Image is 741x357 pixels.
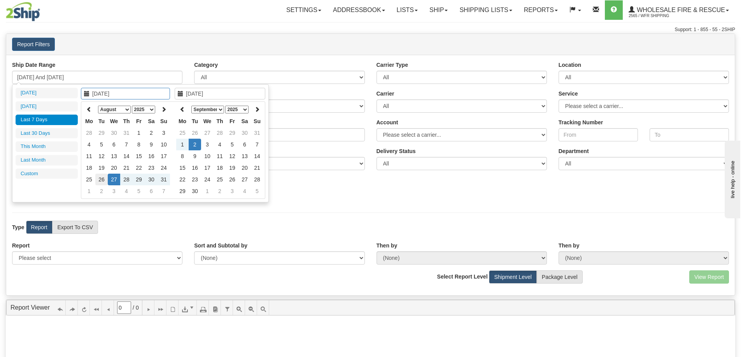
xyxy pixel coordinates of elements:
li: Last 30 Days [16,128,78,139]
td: 5 [133,185,145,197]
td: 16 [145,150,158,162]
td: 21 [120,162,133,174]
label: Select Report Level [437,273,488,280]
td: 30 [238,127,251,139]
td: 8 [133,139,145,150]
td: 10 [158,139,170,150]
td: 27 [108,174,120,185]
td: 25 [83,174,95,185]
td: 3 [108,185,120,197]
td: 26 [189,127,201,139]
td: 30 [108,127,120,139]
button: View Report [689,270,729,284]
td: 30 [189,185,201,197]
label: Report [12,242,30,249]
td: 27 [201,127,214,139]
label: Export To CSV [52,221,98,234]
th: We [201,115,214,127]
td: 25 [214,174,226,185]
td: 31 [251,127,263,139]
th: Su [251,115,263,127]
td: 18 [83,162,95,174]
label: Shipment Level [489,270,537,284]
td: 16 [189,162,201,174]
iframe: chat widget [723,139,740,218]
td: 9 [145,139,158,150]
td: 3 [158,127,170,139]
td: 11 [214,150,226,162]
a: Addressbook [327,0,391,20]
td: 5 [251,185,263,197]
li: [DATE] [16,88,78,98]
li: Last 7 Days [16,115,78,125]
a: Settings [280,0,327,20]
label: Account [377,118,398,126]
td: 5 [226,139,238,150]
td: 15 [133,150,145,162]
td: 24 [201,174,214,185]
input: From [559,128,638,141]
td: 6 [108,139,120,150]
label: Category [194,61,218,69]
label: Then by [559,242,580,249]
td: 27 [238,174,251,185]
span: 0 [136,304,139,312]
td: 23 [145,162,158,174]
span: WHOLESALE FIRE & RESCUE [635,7,725,13]
th: Fr [226,115,238,127]
td: 29 [176,185,189,197]
label: Location [559,61,581,69]
td: 4 [83,139,95,150]
td: 4 [238,185,251,197]
td: 17 [201,162,214,174]
td: 14 [120,150,133,162]
th: We [108,115,120,127]
td: 14 [251,150,263,162]
td: 15 [176,162,189,174]
td: 20 [238,162,251,174]
td: 8 [176,150,189,162]
td: 7 [120,139,133,150]
td: 31 [120,127,133,139]
div: Support: 1 - 855 - 55 - 2SHIP [6,26,735,33]
img: logo2565.jpg [6,2,40,21]
td: 26 [226,174,238,185]
label: Package Level [537,270,583,284]
th: Mo [176,115,189,127]
td: 6 [145,185,158,197]
td: 17 [158,150,170,162]
td: 12 [95,150,108,162]
td: 29 [95,127,108,139]
span: 2565 / WFR Shipping [629,12,687,20]
td: 1 [133,127,145,139]
label: Carrier Type [377,61,408,69]
td: 18 [214,162,226,174]
div: live help - online [6,7,72,12]
th: Th [214,115,226,127]
td: 24 [158,162,170,174]
td: 29 [226,127,238,139]
th: Sa [238,115,251,127]
td: 2 [214,185,226,197]
th: Fr [133,115,145,127]
span: / [133,304,134,312]
td: 2 [145,127,158,139]
td: 7 [158,185,170,197]
li: Custom [16,169,78,179]
th: Tu [189,115,201,127]
a: WHOLESALE FIRE & RESCUE 2565 / WFR Shipping [623,0,735,20]
li: This Month [16,141,78,152]
label: Tracking Number [559,118,603,126]
td: 28 [251,174,263,185]
th: Su [158,115,170,127]
td: 28 [214,127,226,139]
a: Lists [391,0,424,20]
td: 22 [133,162,145,174]
label: Carrier [377,90,394,98]
th: Sa [145,115,158,127]
td: 1 [201,185,214,197]
td: 30 [145,174,158,185]
td: 19 [95,162,108,174]
a: Shipping lists [454,0,518,20]
td: 6 [238,139,251,150]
